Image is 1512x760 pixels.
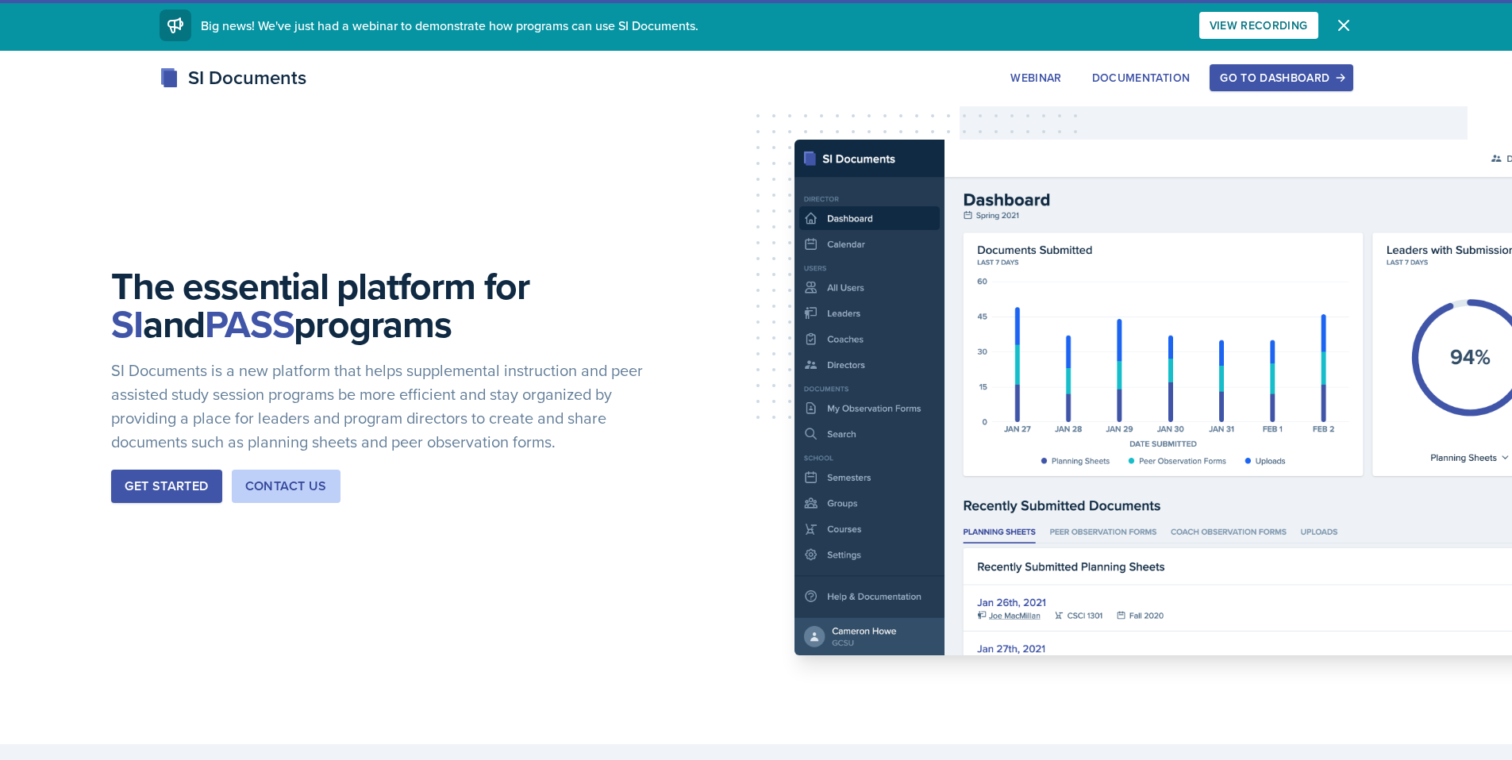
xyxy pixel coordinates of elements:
[1210,19,1308,32] div: View Recording
[245,477,327,496] div: Contact Us
[1092,71,1191,84] div: Documentation
[201,17,698,34] span: Big news! We've just had a webinar to demonstrate how programs can use SI Documents.
[1000,64,1071,91] button: Webinar
[125,477,208,496] div: Get Started
[160,63,306,92] div: SI Documents
[1082,64,1201,91] button: Documentation
[1220,71,1342,84] div: Go to Dashboard
[232,470,340,503] button: Contact Us
[111,470,221,503] button: Get Started
[1010,71,1061,84] div: Webinar
[1210,64,1352,91] button: Go to Dashboard
[1199,12,1318,39] button: View Recording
